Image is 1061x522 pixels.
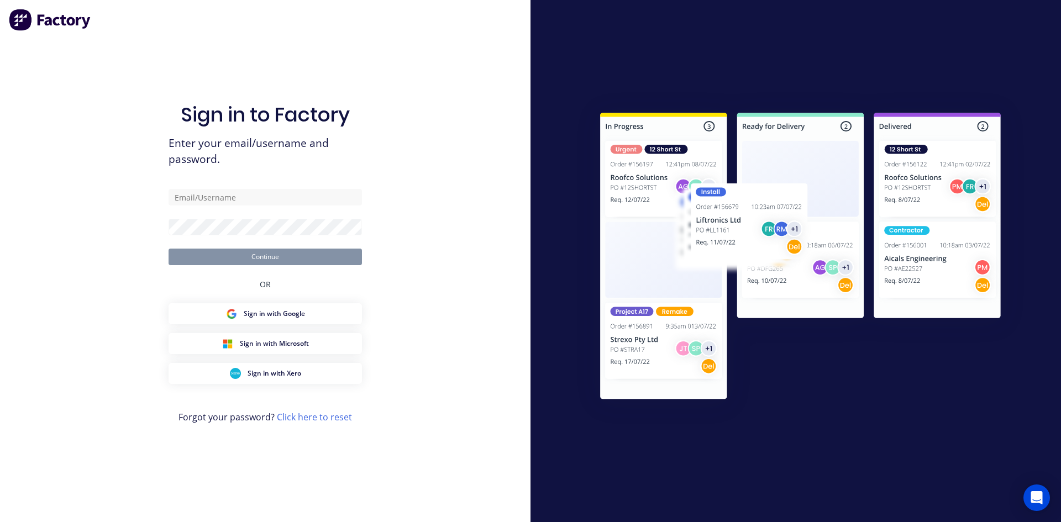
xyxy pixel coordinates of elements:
img: Factory [9,9,92,31]
span: Enter your email/username and password. [169,135,362,167]
button: Continue [169,249,362,265]
span: Sign in with Google [244,309,305,319]
input: Email/Username [169,189,362,205]
span: Sign in with Xero [248,368,301,378]
button: Microsoft Sign inSign in with Microsoft [169,333,362,354]
img: Google Sign in [226,308,237,319]
a: Click here to reset [277,411,352,423]
button: Google Sign inSign in with Google [169,303,362,324]
span: Sign in with Microsoft [240,339,309,349]
img: Sign in [576,91,1025,425]
div: Open Intercom Messenger [1023,484,1050,511]
button: Xero Sign inSign in with Xero [169,363,362,384]
span: Forgot your password? [178,410,352,424]
h1: Sign in to Factory [181,103,350,126]
div: OR [260,265,271,303]
img: Microsoft Sign in [222,338,233,349]
img: Xero Sign in [230,368,241,379]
